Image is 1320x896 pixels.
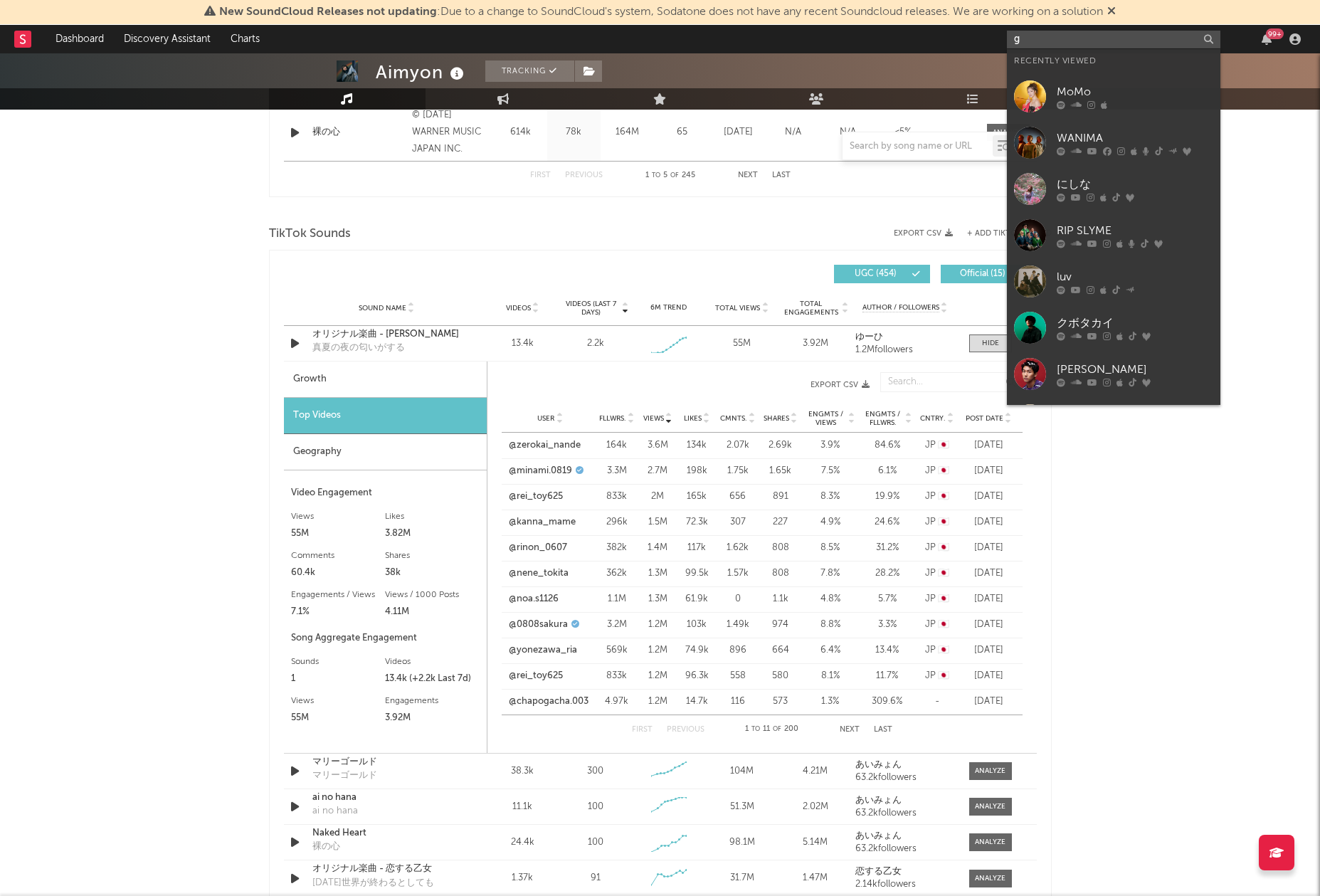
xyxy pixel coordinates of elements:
[376,60,468,84] div: Aimyon
[1107,6,1116,18] span: Dismiss
[1007,166,1220,212] a: にしな
[642,618,674,632] div: 1.2M
[773,726,781,732] span: of
[385,525,480,542] div: 3.82M
[967,230,1052,238] button: + Add TikTok Sound
[855,760,902,769] strong: あいみょん
[291,525,386,542] div: 55M
[763,643,798,658] div: 664
[385,508,480,525] div: Likes
[1007,120,1220,166] a: WANIMA
[537,414,554,423] span: User
[919,541,955,555] div: JP
[720,669,756,683] div: 558
[1266,28,1284,39] div: 99 +
[763,490,798,504] div: 891
[291,604,386,621] div: 7.1%
[642,541,674,555] div: 1.4M
[599,438,635,453] div: 164k
[509,438,581,453] a: @zerokai_nande
[782,836,848,850] div: 5.14M
[843,270,909,278] span: UGC ( 454 )
[862,643,912,658] div: 13.4 %
[806,695,855,709] div: 1.3 %
[763,669,798,683] div: 580
[855,831,954,841] a: あいみょん
[604,125,650,139] div: 164M
[599,643,635,658] div: 569k
[312,791,461,805] a: ai no hana
[709,871,775,885] div: 31.7M
[720,464,756,478] div: 1.75k
[919,592,955,606] div: JP
[221,25,270,53] a: Charts
[715,304,760,312] span: Total Views
[599,414,626,423] span: Fllwrs.
[782,337,848,351] div: 3.92M
[824,125,872,139] div: N/A
[670,172,679,179] span: of
[312,125,406,139] a: 裸の心
[962,669,1015,683] div: [DATE]
[843,141,993,152] input: Search by song name or URL
[919,438,955,453] div: JP
[509,695,588,709] a: @chapogacha.003
[720,592,756,606] div: 0
[642,643,674,658] div: 1.2M
[312,341,405,355] div: 真夏の夜の匂いがする
[862,490,912,504] div: 19.9 %
[312,804,358,818] div: ai no hana
[720,515,756,529] div: 307
[855,760,954,770] a: あいみょん
[509,566,569,581] a: @nene_tokita
[806,592,855,606] div: 4.8 %
[312,826,461,840] div: Naked Heart
[1057,361,1213,378] div: [PERSON_NAME]
[269,226,351,243] span: TikTok Sounds
[642,464,674,478] div: 2.7M
[763,618,798,632] div: 974
[1007,351,1220,397] a: [PERSON_NAME]
[938,594,949,604] span: 🇯🇵
[587,764,603,779] div: 300
[720,618,756,632] div: 1.49k
[733,721,811,738] div: 1 11 200
[599,618,635,632] div: 3.2M
[720,541,756,555] div: 1.62k
[855,831,902,840] strong: あいみょん
[894,229,953,238] button: Export CSV
[284,434,487,470] div: Geography
[497,125,544,139] div: 614k
[291,564,386,581] div: 60.4k
[919,643,955,658] div: JP
[938,569,949,578] span: 🇯🇵
[291,586,386,604] div: Engagements / Views
[312,862,461,876] div: オリジナル楽曲 - 恋する乙女
[509,464,572,478] a: @minami.0819
[681,669,713,683] div: 96.3k
[599,695,635,709] div: 4.97k
[938,543,949,552] span: 🇯🇵
[919,566,955,581] div: JP
[763,566,798,581] div: 808
[862,438,912,453] div: 84.6 %
[385,653,480,670] div: Videos
[1057,83,1213,100] div: MoMo
[962,643,1015,658] div: [DATE]
[684,414,702,423] span: Likes
[920,414,946,423] span: Cntry.
[516,381,870,389] button: Export CSV
[385,564,480,581] div: 38k
[652,172,660,179] span: to
[643,414,664,423] span: Views
[599,490,635,504] div: 833k
[312,755,461,769] a: マリーゴールド
[642,438,674,453] div: 3.6M
[1057,176,1213,193] div: にしな
[862,618,912,632] div: 3.3 %
[806,643,855,658] div: 6.4 %
[709,836,775,850] div: 98.1M
[1007,258,1220,305] a: luv
[806,410,847,427] span: Engmts / Views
